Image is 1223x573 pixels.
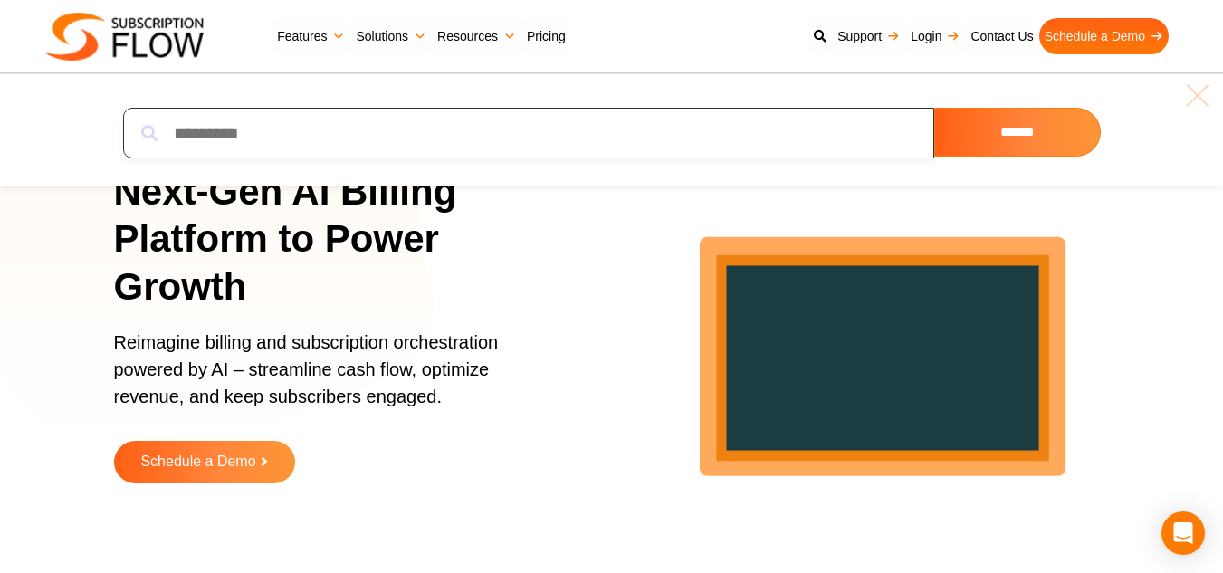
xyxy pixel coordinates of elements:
[114,329,542,428] p: Reimagine billing and subscription orchestration powered by AI – streamline cash flow, optimize r...
[432,18,521,54] a: Resources
[905,18,965,54] a: Login
[140,454,255,470] span: Schedule a Demo
[45,13,204,61] img: Subscriptionflow
[1161,511,1205,555] div: Open Intercom Messenger
[832,18,905,54] a: Support
[114,441,295,483] a: Schedule a Demo
[114,168,565,311] h1: Next-Gen AI Billing Platform to Power Growth
[521,18,571,54] a: Pricing
[350,18,432,54] a: Solutions
[272,18,350,54] a: Features
[1039,18,1169,54] a: Schedule a Demo
[965,18,1038,54] a: Contact Us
